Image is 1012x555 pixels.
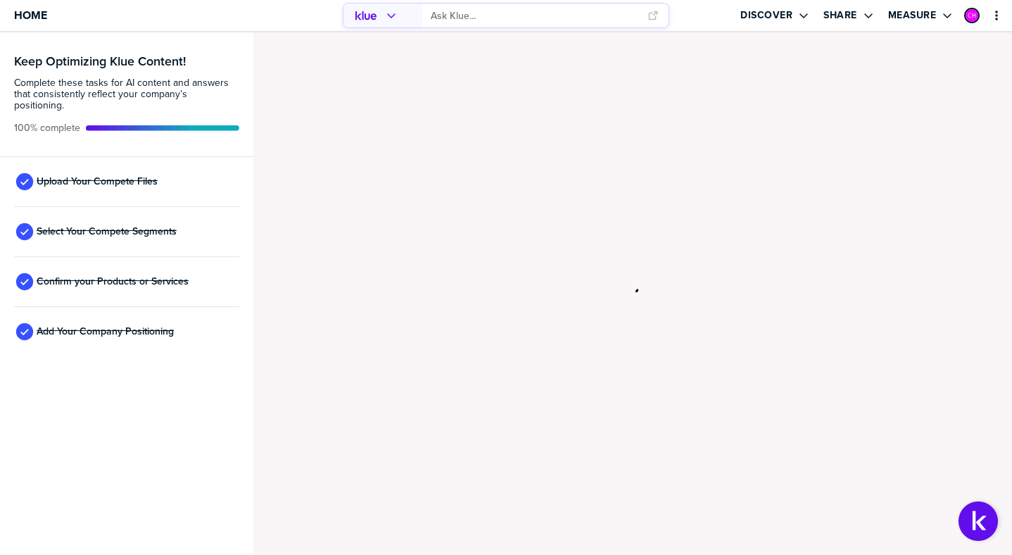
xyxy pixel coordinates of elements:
span: Add Your Company Positioning [37,326,174,337]
span: Home [14,9,47,21]
input: Ask Klue... [431,4,638,27]
span: Confirm your Products or Services [37,276,189,287]
label: Discover [740,9,792,22]
div: Corrine Harris [964,8,980,23]
h3: Keep Optimizing Klue Content! [14,55,239,68]
a: Edit Profile [963,6,981,25]
img: f593852f2a3cb229d6e8be4b615e7e3d-sml.png [966,9,978,22]
button: Open Support Center [959,501,998,541]
span: Select Your Compete Segments [37,226,177,237]
span: Complete these tasks for AI content and answers that consistently reflect your company’s position... [14,77,239,111]
label: Measure [888,9,937,22]
span: Upload Your Compete Files [37,176,158,187]
label: Share [823,9,857,22]
span: Active [14,123,80,134]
